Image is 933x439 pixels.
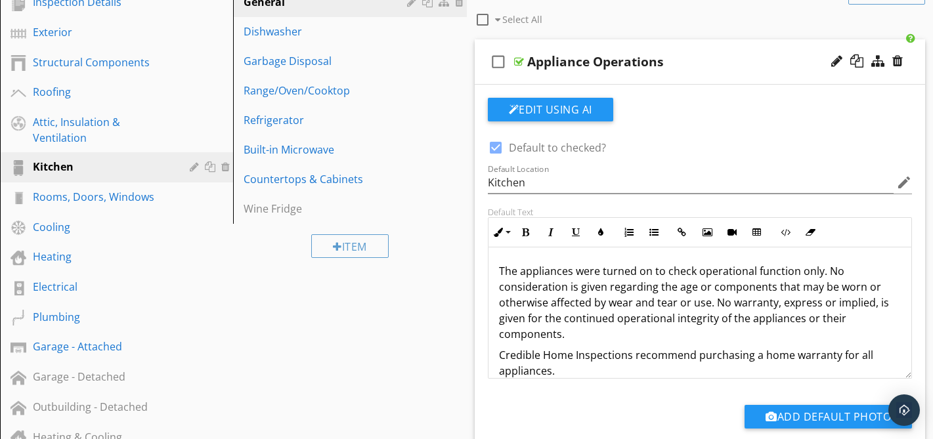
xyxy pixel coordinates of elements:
[33,159,171,175] div: Kitchen
[33,399,171,415] div: Outbuilding - Detached
[745,405,912,429] button: Add Default Photo
[244,142,410,157] div: Built-in Microwave
[773,220,798,245] button: Code View
[244,24,410,39] div: Dishwasher
[33,339,171,354] div: Garage - Attached
[33,369,171,385] div: Garage - Detached
[33,249,171,264] div: Heating
[896,175,912,190] i: edit
[488,207,913,217] div: Default Text
[33,279,171,295] div: Electrical
[244,53,410,69] div: Garbage Disposal
[513,220,538,245] button: Bold (⌘B)
[527,54,664,70] div: Appliance Operations
[563,220,588,245] button: Underline (⌘U)
[244,112,410,128] div: Refrigerator
[488,220,513,245] button: Inline Style
[33,189,171,205] div: Rooms, Doors, Windows
[538,220,563,245] button: Italic (⌘I)
[509,141,606,154] label: Default to checked?
[502,13,542,26] span: Select All
[33,219,171,235] div: Cooling
[33,24,171,40] div: Exterior
[798,220,823,245] button: Clear Formatting
[720,220,745,245] button: Insert Video
[33,114,171,146] div: Attic, Insulation & Ventilation
[617,220,641,245] button: Ordered List
[33,54,171,70] div: Structural Components
[33,84,171,100] div: Roofing
[670,220,695,245] button: Insert Link (⌘K)
[244,171,410,187] div: Countertops & Cabinets
[641,220,666,245] button: Unordered List
[244,201,410,217] div: Wine Fridge
[488,172,894,194] input: Default Location
[745,220,770,245] button: Insert Table
[499,347,901,379] p: Credible Home Inspections recommend purchasing a home warranty for all appliances.
[311,234,389,258] div: Item
[488,98,613,121] button: Edit Using AI
[244,83,410,98] div: Range/Oven/Cooktop
[695,220,720,245] button: Insert Image (⌘P)
[499,263,901,342] p: The appliances were turned on to check operational function only. No consideration is given regar...
[888,394,920,426] div: Open Intercom Messenger
[488,46,509,77] i: check_box_outline_blank
[588,220,613,245] button: Colors
[33,309,171,325] div: Plumbing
